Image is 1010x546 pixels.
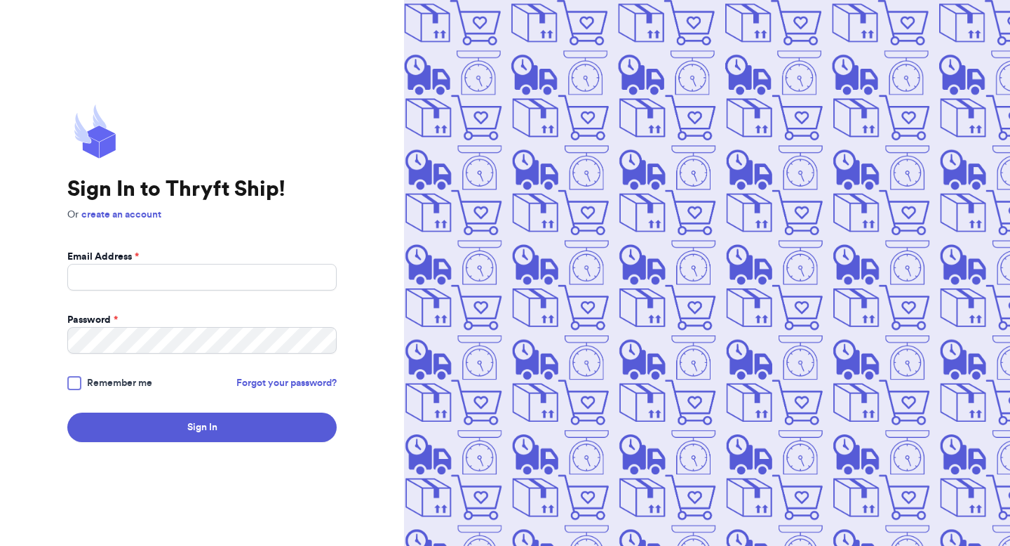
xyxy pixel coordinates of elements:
p: Or [67,208,337,222]
a: Forgot your password? [236,376,337,390]
button: Sign In [67,413,337,442]
label: Password [67,313,118,327]
span: Remember me [87,376,152,390]
a: create an account [81,210,161,220]
label: Email Address [67,250,139,264]
h1: Sign In to Thryft Ship! [67,177,337,202]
